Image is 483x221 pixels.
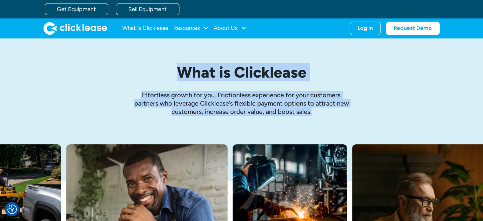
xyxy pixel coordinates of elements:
a: Get Equipment [45,3,108,15]
div: Resources [173,22,209,35]
a: Request Demo [386,22,440,35]
div: Log In [358,25,373,31]
p: Effortless growth ﻿for you. Frictionless experience for your customers. partners who leverage Cli... [131,91,353,116]
div: About Us [214,22,246,35]
a: What Is Clicklease [122,22,168,35]
a: Sell Equipment [116,3,179,15]
img: Clicklease logo [44,22,107,35]
img: Revisit consent button [7,204,17,214]
button: Consent Preferences [7,204,17,214]
a: home [44,22,107,35]
h1: What is Clicklease [92,64,391,81]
